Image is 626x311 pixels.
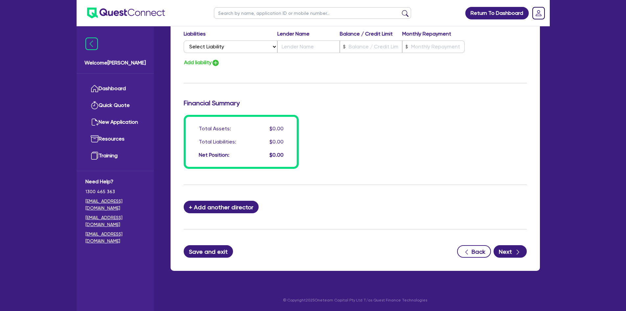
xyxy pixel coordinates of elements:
img: resources [91,135,99,143]
span: Need Help? [85,178,145,186]
img: new-application [91,118,99,126]
h3: Financial Summary [184,99,527,107]
span: $0.00 [269,139,284,145]
a: New Application [85,114,145,131]
span: $0.00 [269,125,284,132]
span: $0.00 [269,152,284,158]
button: + Add another director [184,201,259,213]
input: Monthly Repayment [402,40,465,53]
label: Monthly Repayment [402,30,465,38]
div: Total Liabilities: [199,138,236,146]
button: Add liability [184,58,220,67]
a: Dropdown toggle [530,5,547,22]
img: training [91,152,99,160]
input: Lender Name [277,40,340,53]
p: © Copyright 2025 Oneteam Capital Pty Ltd T/as Quest Finance Technologies [166,297,545,303]
a: Resources [85,131,145,147]
button: Back [457,245,491,258]
img: icon-menu-close [85,38,98,50]
label: Liabilities [184,30,277,38]
input: Search by name, application ID or mobile number... [214,7,411,19]
img: quick-quote [91,101,99,109]
a: Dashboard [85,80,145,97]
button: Save and exit [184,245,233,258]
button: Next [494,245,527,258]
div: Total Assets: [199,125,231,133]
img: quest-connect-logo-blue [87,8,165,18]
input: Balance / Credit Limit [340,40,402,53]
span: Welcome [PERSON_NAME] [84,59,146,67]
label: Lender Name [277,30,340,38]
a: Return To Dashboard [465,7,529,19]
a: [EMAIL_ADDRESS][DOMAIN_NAME] [85,231,145,245]
a: Quick Quote [85,97,145,114]
div: Net Position: [199,151,229,159]
a: Training [85,147,145,164]
a: [EMAIL_ADDRESS][DOMAIN_NAME] [85,198,145,212]
label: Balance / Credit Limit [340,30,402,38]
span: 1300 465 363 [85,188,145,195]
img: icon-add [212,59,220,67]
a: [EMAIL_ADDRESS][DOMAIN_NAME] [85,214,145,228]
